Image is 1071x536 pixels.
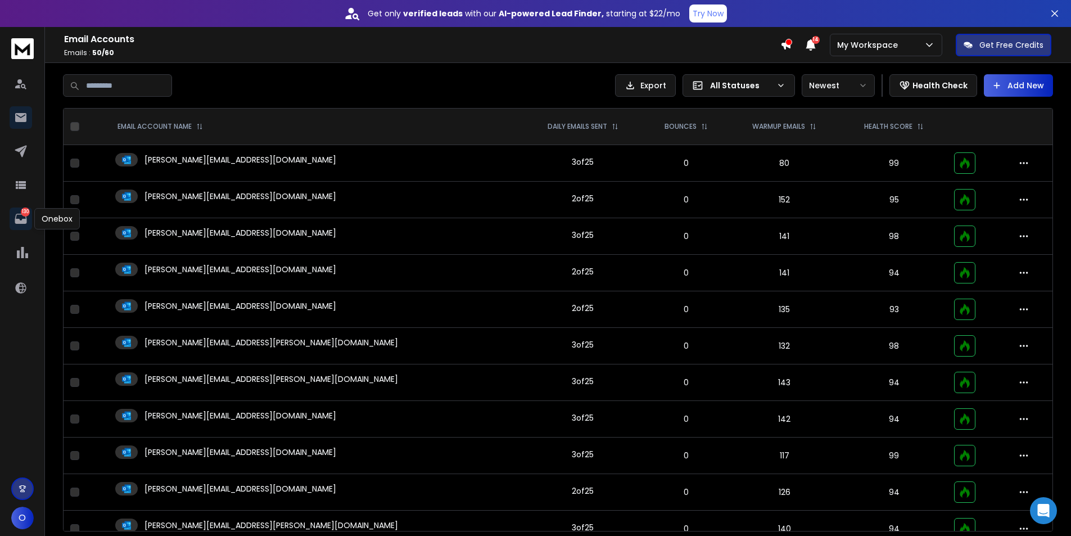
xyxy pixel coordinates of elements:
td: 126 [728,474,841,511]
p: [PERSON_NAME][EMAIL_ADDRESS][DOMAIN_NAME] [144,410,336,421]
div: 3 of 25 [572,376,594,387]
div: 2 of 25 [572,303,594,314]
div: 3 of 25 [572,412,594,424]
p: 0 [650,523,721,534]
p: 0 [650,340,721,352]
strong: verified leads [403,8,463,19]
p: 0 [650,413,721,425]
div: EMAIL ACCOUNT NAME [118,122,203,131]
p: 0 [650,157,721,169]
td: 143 [728,364,841,401]
button: Export [615,74,676,97]
div: 2 of 25 [572,193,594,204]
span: 50 / 60 [92,48,114,57]
div: 3 of 25 [572,156,594,168]
p: WARMUP EMAILS [752,122,805,131]
p: [PERSON_NAME][EMAIL_ADDRESS][PERSON_NAME][DOMAIN_NAME] [144,520,398,531]
button: Newest [802,74,875,97]
td: 141 [728,255,841,291]
p: 0 [650,377,721,388]
p: 0 [650,487,721,498]
td: 152 [728,182,841,218]
p: [PERSON_NAME][EMAIL_ADDRESS][DOMAIN_NAME] [144,300,336,312]
p: [PERSON_NAME][EMAIL_ADDRESS][DOMAIN_NAME] [144,264,336,275]
p: [PERSON_NAME][EMAIL_ADDRESS][DOMAIN_NAME] [144,447,336,458]
span: 14 [812,36,820,44]
p: All Statuses [710,80,772,91]
p: 0 [650,450,721,461]
p: My Workspace [837,39,902,51]
td: 93 [840,291,947,328]
div: 2 of 25 [572,266,594,277]
p: Get Free Credits [979,39,1043,51]
p: [PERSON_NAME][EMAIL_ADDRESS][PERSON_NAME][DOMAIN_NAME] [144,337,398,348]
button: Try Now [689,4,727,22]
td: 132 [728,328,841,364]
div: Open Intercom Messenger [1030,497,1057,524]
p: Try Now [693,8,724,19]
td: 99 [840,438,947,474]
td: 141 [728,218,841,255]
td: 98 [840,328,947,364]
strong: AI-powered Lead Finder, [499,8,604,19]
p: [PERSON_NAME][EMAIL_ADDRESS][DOMAIN_NAME] [144,191,336,202]
button: Health Check [889,74,977,97]
div: 3 of 25 [572,522,594,533]
td: 80 [728,145,841,182]
div: 2 of 25 [572,485,594,497]
div: 3 of 25 [572,339,594,350]
p: Health Check [912,80,968,91]
p: 130 [21,208,30,217]
div: Onebox [34,208,80,229]
p: [PERSON_NAME][EMAIL_ADDRESS][DOMAIN_NAME] [144,154,336,165]
p: HEALTH SCORE [864,122,912,131]
p: Emails : [64,48,780,57]
button: O [11,507,34,529]
td: 99 [840,145,947,182]
p: BOUNCES [665,122,697,131]
div: 3 of 25 [572,449,594,460]
h1: Email Accounts [64,33,780,46]
td: 94 [840,255,947,291]
td: 94 [840,364,947,401]
p: [PERSON_NAME][EMAIL_ADDRESS][PERSON_NAME][DOMAIN_NAME] [144,373,398,385]
img: logo [11,38,34,59]
p: 0 [650,231,721,242]
p: DAILY EMAILS SENT [548,122,607,131]
p: 0 [650,267,721,278]
p: 0 [650,304,721,315]
td: 98 [840,218,947,255]
td: 117 [728,438,841,474]
div: 3 of 25 [572,229,594,241]
td: 95 [840,182,947,218]
td: 94 [840,401,947,438]
p: Get only with our starting at $22/mo [368,8,680,19]
button: Add New [984,74,1053,97]
td: 135 [728,291,841,328]
p: 0 [650,194,721,205]
p: [PERSON_NAME][EMAIL_ADDRESS][DOMAIN_NAME] [144,227,336,238]
p: [PERSON_NAME][EMAIL_ADDRESS][DOMAIN_NAME] [144,483,336,494]
a: 130 [10,208,32,230]
td: 142 [728,401,841,438]
td: 94 [840,474,947,511]
button: Get Free Credits [956,34,1051,56]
